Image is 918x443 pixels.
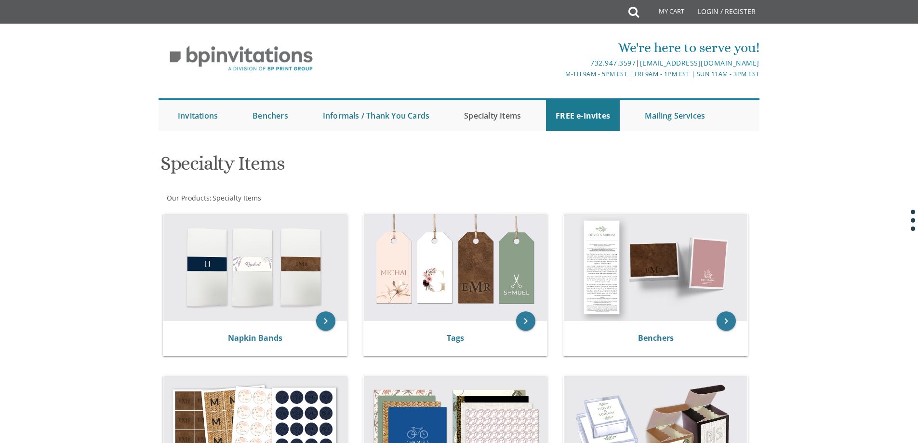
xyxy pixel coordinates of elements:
[638,1,691,25] a: My Cart
[359,69,759,79] div: M-Th 9am - 5pm EST | Fri 9am - 1pm EST | Sun 11am - 3pm EST
[159,193,459,203] div: :
[212,193,261,202] a: Specialty Items
[564,214,747,321] img: Benchers
[590,58,636,67] a: 732.947.3597
[364,214,547,321] img: Tags
[640,58,759,67] a: [EMAIL_ADDRESS][DOMAIN_NAME]
[163,214,347,321] img: Napkin Bands
[166,193,210,202] a: Our Products
[160,153,554,181] h1: Specialty Items
[546,100,620,131] a: FREE e-Invites
[454,100,531,131] a: Specialty Items
[447,333,464,343] a: Tags
[313,100,439,131] a: Informals / Thank You Cards
[228,333,282,343] a: Napkin Bands
[638,333,674,343] a: Benchers
[316,311,335,331] a: keyboard_arrow_right
[516,311,535,331] a: keyboard_arrow_right
[159,39,324,79] img: BP Invitation Loft
[635,100,715,131] a: Mailing Services
[717,311,736,331] a: keyboard_arrow_right
[168,100,227,131] a: Invitations
[359,38,759,57] div: We're here to serve you!
[359,57,759,69] div: |
[243,100,298,131] a: Benchers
